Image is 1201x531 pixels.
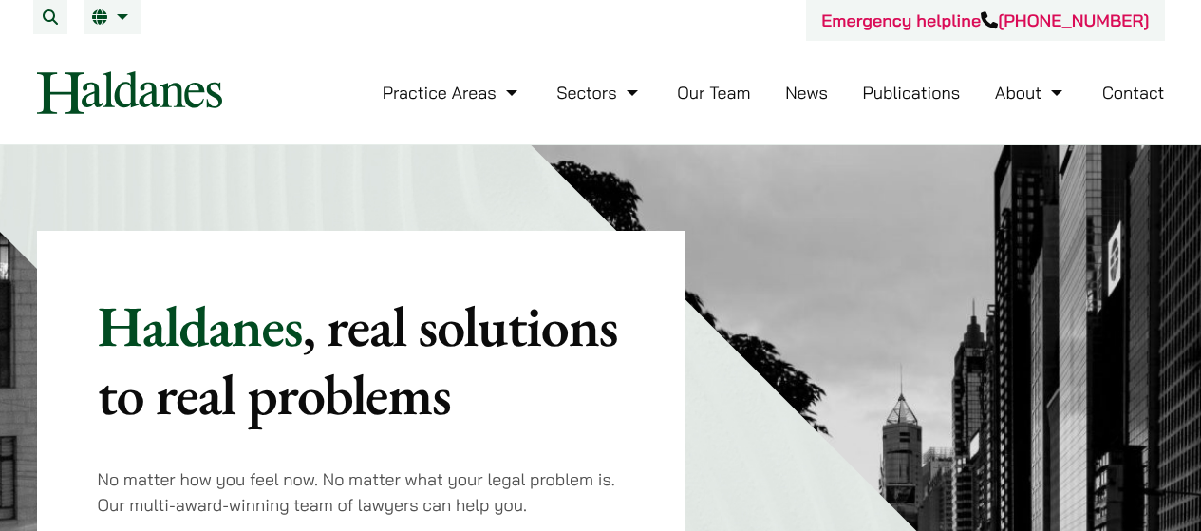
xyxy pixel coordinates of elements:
p: No matter how you feel now. No matter what your legal problem is. Our multi-award-winning team of... [98,466,625,518]
a: Contact [1102,82,1165,104]
mark: , real solutions to real problems [98,289,618,431]
a: Emergency helpline[PHONE_NUMBER] [821,9,1149,31]
a: Practice Areas [383,82,522,104]
a: Our Team [677,82,750,104]
img: Logo of Haldanes [37,71,222,114]
a: Publications [863,82,961,104]
a: Sectors [556,82,642,104]
a: About [995,82,1067,104]
a: News [785,82,828,104]
a: EN [92,9,133,25]
p: Haldanes [98,292,625,428]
